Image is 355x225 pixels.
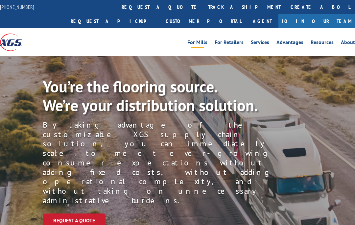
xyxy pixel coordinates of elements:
a: About [341,40,355,47]
a: Advantages [276,40,303,47]
a: Request a pickup [66,14,161,28]
a: For Retailers [215,40,244,47]
p: By taking advantage of the customizable XGS supply chain solution, you can immediately scale to m... [43,120,295,206]
a: For Mills [187,40,207,47]
a: Customer Portal [161,14,246,28]
p: You’re the flooring source. We’re your distribution solution. [43,77,272,115]
a: Join Our Team [278,14,355,28]
a: Services [251,40,269,47]
a: Agent [246,14,278,28]
a: Resources [311,40,334,47]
